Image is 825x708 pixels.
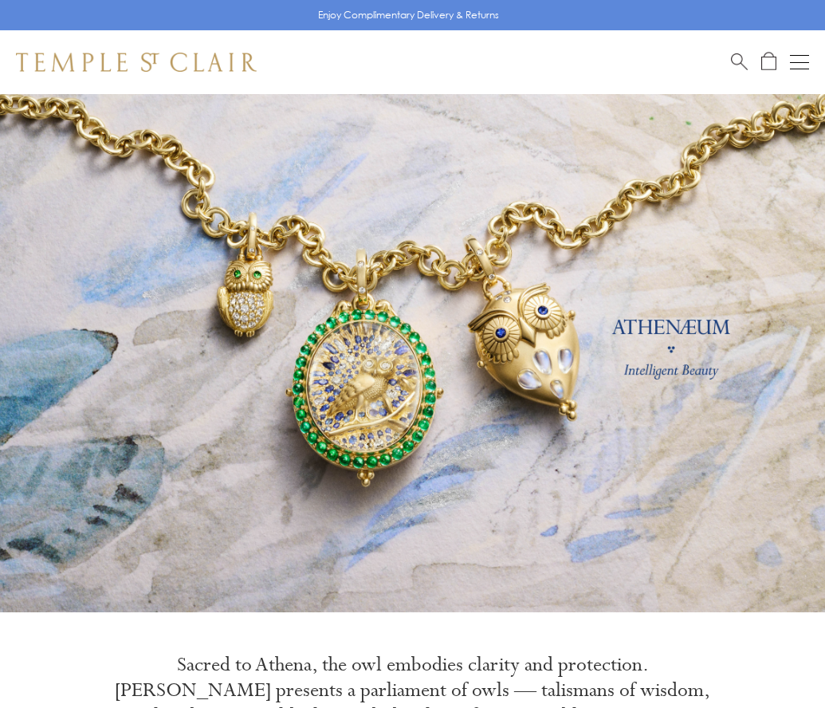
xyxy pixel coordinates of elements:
p: Enjoy Complimentary Delivery & Returns [318,7,499,23]
img: Temple St. Clair [16,53,257,72]
button: Open navigation [790,53,809,72]
a: Search [731,52,748,72]
a: Open Shopping Bag [761,52,776,72]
